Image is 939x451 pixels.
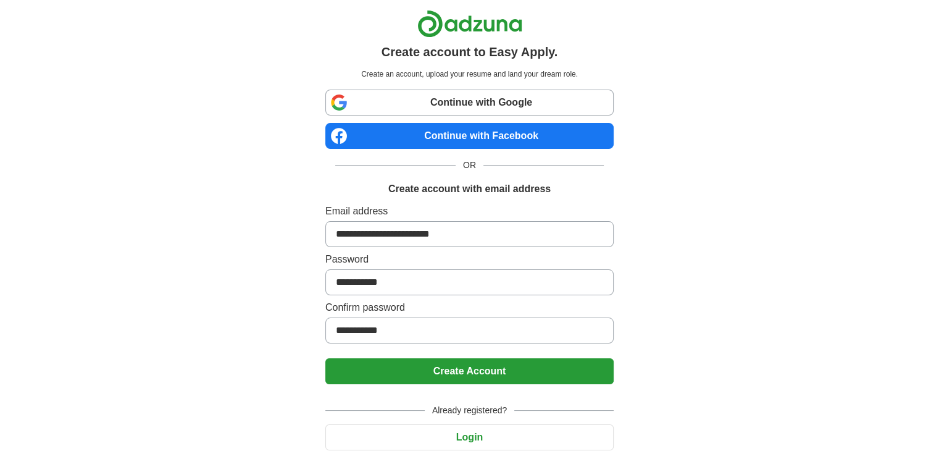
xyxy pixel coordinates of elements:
label: Email address [325,204,614,219]
button: Login [325,424,614,450]
label: Password [325,252,614,267]
a: Continue with Google [325,90,614,116]
img: Adzuna logo [417,10,522,38]
span: OR [456,159,483,172]
span: Already registered? [425,404,514,417]
p: Create an account, upload your resume and land your dream role. [328,69,611,80]
h1: Create account with email address [388,182,551,196]
a: Continue with Facebook [325,123,614,149]
button: Create Account [325,358,614,384]
label: Confirm password [325,300,614,315]
h1: Create account to Easy Apply. [382,43,558,61]
a: Login [325,432,614,442]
